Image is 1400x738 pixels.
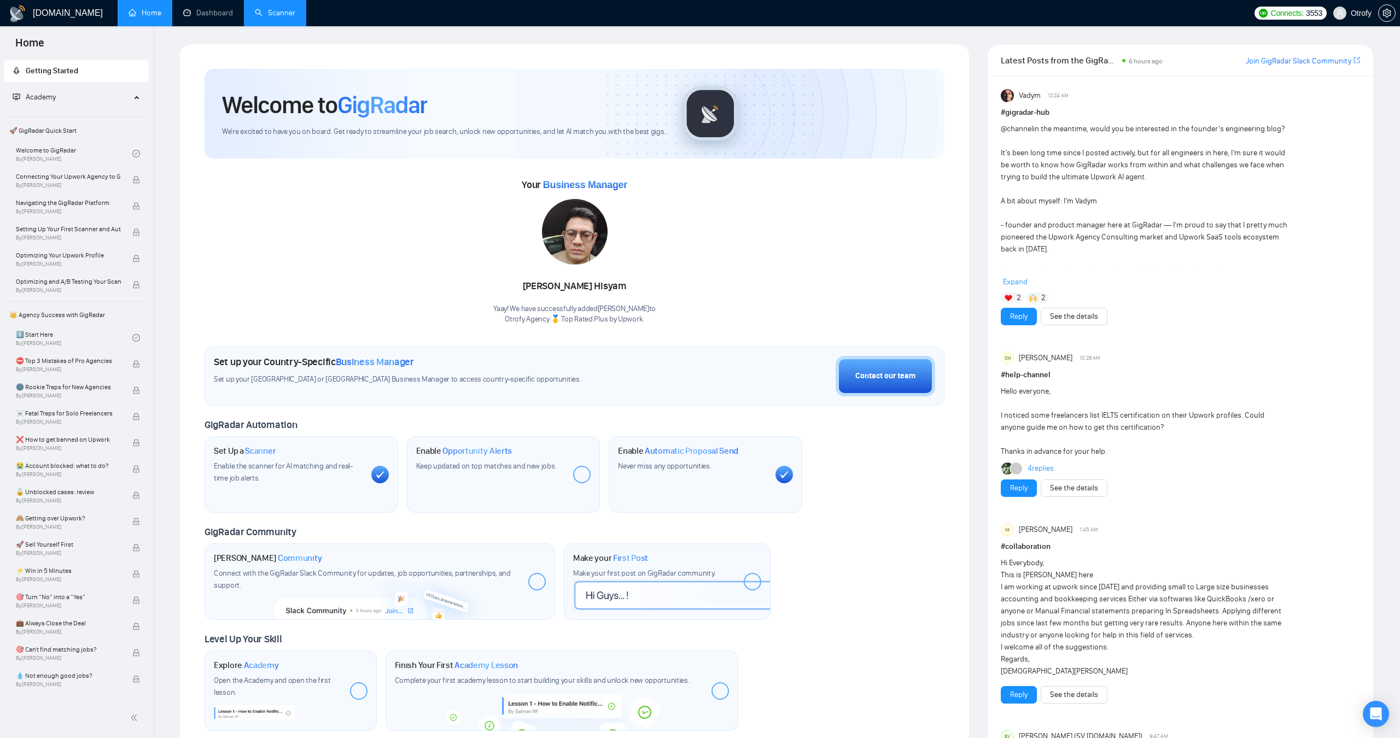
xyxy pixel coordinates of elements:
h1: [PERSON_NAME] [214,553,322,564]
span: lock [132,360,140,368]
span: lock [132,570,140,578]
a: See the details [1050,311,1098,323]
span: fund-projection-screen [13,93,20,101]
a: setting [1378,9,1396,17]
span: lock [132,518,140,525]
span: 😭 Account blocked: what to do? [16,460,121,471]
h1: Explore [214,660,279,671]
span: lock [132,491,140,499]
span: Make your first post on GigRadar community. [573,569,715,578]
img: upwork-logo.png [1259,9,1268,17]
span: Automatic Proposal Send [645,446,738,456]
a: Welcome to GigRadarBy[PERSON_NAME] [16,142,132,166]
span: lock [132,413,140,420]
a: 1️⃣ Start HereBy[PERSON_NAME] [16,326,132,350]
span: 🌚 Rookie Traps for New Agencies [16,382,121,393]
span: rocket [13,67,20,74]
span: double-left [130,712,141,723]
span: Enable the scanner for AI matching and real-time job alerts. [214,461,353,483]
h1: Set up your Country-Specific [214,356,414,368]
span: By [PERSON_NAME] [16,287,121,294]
p: Otrofy Agency 🥇 Top Rated Plus by Upwork . [493,314,656,325]
span: 💼 Always Close the Deal [16,618,121,629]
span: lock [132,649,140,657]
span: Getting Started [26,66,78,75]
span: 2 [1041,292,1046,303]
span: 🙈 Getting over Upwork? [16,513,121,524]
h1: # gigradar-hub [1001,107,1360,119]
span: Opportunity Alerts [442,446,512,456]
a: searchScanner [255,8,295,17]
span: 🚀 GigRadar Quick Start [5,120,148,142]
div: Yaay! We have successfully added [PERSON_NAME] to [493,304,656,325]
a: Reply [1010,689,1028,701]
h1: # collaboration [1001,541,1360,553]
span: 🔓 Unblocked cases: review [16,487,121,497]
span: Keep updated on top matches and new jobs. [416,461,557,471]
h1: Set Up a [214,446,276,456]
span: Connecting Your Upwork Agency to GigRadar [16,171,121,182]
span: Latest Posts from the GigRadar Community [1001,54,1119,67]
div: MI [1001,524,1013,536]
h1: Make your [573,553,648,564]
span: By [PERSON_NAME] [16,366,121,373]
a: dashboardDashboard [183,8,233,17]
img: 🙌 [1029,294,1037,302]
div: Hello everyone, I noticed some freelancers list IELTS certification on their Upwork profiles. Cou... [1001,385,1288,458]
div: Contact our team [855,370,915,382]
div: CM [1001,352,1013,364]
span: 👑 Agency Success with GigRadar [5,304,148,326]
a: See the details [1050,689,1098,701]
span: lock [132,439,140,447]
span: lock [132,386,140,394]
span: Scanner [245,446,276,456]
span: By [PERSON_NAME] [16,471,121,478]
span: Navigating the GigRadar Platform [16,197,121,208]
span: export [1354,56,1360,65]
span: By [PERSON_NAME] [16,393,121,399]
button: Reply [1001,479,1037,497]
button: See the details [1041,479,1107,497]
img: Vlad [1001,462,1013,475]
span: Community [278,553,322,564]
span: By [PERSON_NAME] [16,419,121,425]
span: @channel [1001,124,1033,133]
button: setting [1378,4,1396,22]
div: in the meantime, would you be interested in the founder’s engineering blog? It’s been long time s... [1001,123,1288,364]
span: By [PERSON_NAME] [16,208,121,215]
span: lock [132,202,140,210]
button: Reply [1001,686,1037,704]
h1: Enable [416,446,512,456]
span: By [PERSON_NAME] [16,261,121,267]
span: By [PERSON_NAME] [16,655,121,661]
span: By [PERSON_NAME] [16,182,121,189]
span: Business Manager [543,179,627,190]
span: GigRadar Community [205,526,296,538]
a: export [1354,55,1360,66]
span: 1:45 AM [1080,525,1098,535]
span: GigRadar Automation [205,419,297,431]
span: Optimizing and A/B Testing Your Scanner for Better Results [16,276,121,287]
span: Setting Up Your First Scanner and Auto-Bidder [16,224,121,235]
img: slackcommunity-bg.png [275,569,485,619]
span: 2 [1017,292,1021,303]
span: Home [7,35,53,58]
img: logo [9,5,26,22]
span: Optimizing Your Upwork Profile [16,250,121,261]
img: 1701001953598-IMG-20231108-WA0002.jpg [542,199,608,265]
span: ❌ How to get banned on Upwork [16,434,121,445]
span: By [PERSON_NAME] [16,524,121,530]
span: lock [132,255,140,262]
a: 4replies [1028,463,1054,474]
span: GigRadar [337,90,427,120]
span: 📈 Low view/reply rate? [16,696,121,707]
span: Open the Academy and open the first lesson. [214,676,331,697]
span: By [PERSON_NAME] [16,602,121,609]
span: By [PERSON_NAME] [16,629,121,635]
span: 🎯 Can't find matching jobs? [16,644,121,655]
h1: Enable [618,446,738,456]
span: ⛔ Top 3 Mistakes of Pro Agencies [16,355,121,366]
img: gigradar-logo.png [683,86,738,141]
h1: Welcome to [222,90,427,120]
span: Connects: [1271,7,1304,19]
